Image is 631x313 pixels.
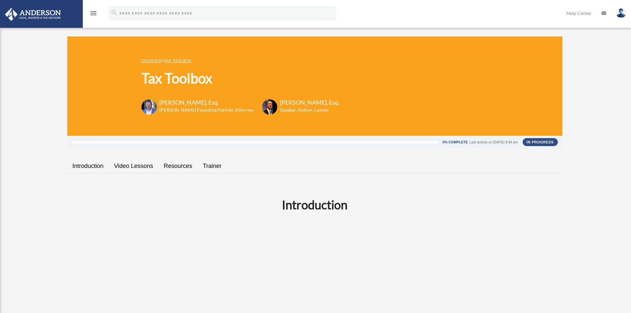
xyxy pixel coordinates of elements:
div: In Progress [523,138,558,146]
a: Video Lessons [109,157,159,176]
a: Tax Toolbox [164,59,191,63]
h1: Tax Toolbox [141,69,340,88]
img: User Pic [616,8,626,18]
img: Anderson Advisors Platinum Portal [3,8,63,21]
h2: Introduction [71,196,558,213]
i: search [111,9,118,16]
div: Last activity on [DATE] 9:34 am [469,140,518,144]
h6: [PERSON_NAME] Founding Partner, Attorney [159,107,254,113]
h3: [PERSON_NAME], Esq. [280,98,340,107]
a: COURSES [141,59,161,63]
a: Resources [158,157,197,176]
div: 0% Complete [443,140,468,144]
p: > [141,57,340,65]
a: Trainer [197,157,227,176]
a: Introduction [67,157,109,176]
img: Toby-circle-head.png [141,99,157,115]
a: menu [89,12,97,17]
img: Scott-Estill-Headshot.png [262,99,277,115]
i: menu [89,9,97,17]
h3: [PERSON_NAME], Esq. [159,98,254,107]
h6: Speaker, Author, Lawyer [280,107,331,113]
